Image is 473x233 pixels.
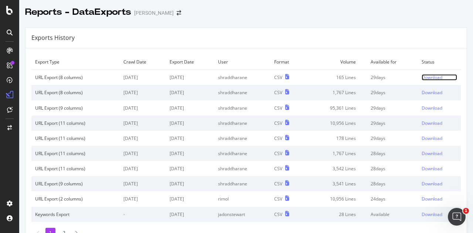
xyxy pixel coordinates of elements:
[367,191,418,206] td: 24 days
[422,135,457,141] a: Download
[422,74,457,80] a: Download
[367,100,418,116] td: 29 days
[422,211,442,217] div: Download
[35,89,116,96] div: URL Export (8 columns)
[274,135,282,141] div: CSV
[35,211,116,217] div: Keywords Export
[166,131,214,146] td: [DATE]
[35,181,116,187] div: URL Export (9 columns)
[367,146,418,161] td: 28 days
[367,176,418,191] td: 28 days
[166,176,214,191] td: [DATE]
[120,146,166,161] td: [DATE]
[422,150,457,157] a: Download
[120,85,166,100] td: [DATE]
[422,89,457,96] a: Download
[422,135,442,141] div: Download
[166,191,214,206] td: [DATE]
[422,120,442,126] div: Download
[367,85,418,100] td: 29 days
[367,161,418,176] td: 28 days
[422,165,457,172] a: Download
[35,120,116,126] div: URL Export (11 columns)
[422,74,442,80] div: Download
[367,54,418,70] td: Available for
[214,70,270,85] td: shraddharane
[305,54,367,70] td: Volume
[305,161,367,176] td: 3,542 Lines
[274,196,282,202] div: CSV
[422,150,442,157] div: Download
[422,89,442,96] div: Download
[305,70,367,85] td: 165 Lines
[274,105,282,111] div: CSV
[305,116,367,131] td: 10,956 Lines
[305,191,367,206] td: 10,956 Lines
[274,211,282,217] div: CSV
[120,116,166,131] td: [DATE]
[274,89,282,96] div: CSV
[35,196,116,202] div: URL Export (2 columns)
[120,161,166,176] td: [DATE]
[214,146,270,161] td: shraddharane
[35,105,116,111] div: URL Export (9 columns)
[35,135,116,141] div: URL Export (11 columns)
[25,6,131,18] div: Reports - DataExports
[166,100,214,116] td: [DATE]
[166,116,214,131] td: [DATE]
[448,208,466,226] iframe: Intercom live chat
[305,85,367,100] td: 1,767 Lines
[422,165,442,172] div: Download
[422,120,457,126] a: Download
[35,165,116,172] div: URL Export (11 columns)
[305,207,367,222] td: 28 Lines
[214,100,270,116] td: shraddharane
[270,54,305,70] td: Format
[120,131,166,146] td: [DATE]
[367,131,418,146] td: 29 days
[214,207,270,222] td: jadonstewart
[214,191,270,206] td: rimol
[120,176,166,191] td: [DATE]
[274,165,282,172] div: CSV
[422,181,457,187] a: Download
[422,181,442,187] div: Download
[35,74,116,80] div: URL Export (8 columns)
[31,34,75,42] div: Exports History
[305,131,367,146] td: 178 Lines
[31,54,120,70] td: Export Type
[367,116,418,131] td: 29 days
[214,85,270,100] td: shraddharane
[274,181,282,187] div: CSV
[418,54,461,70] td: Status
[371,211,414,217] div: Available
[35,150,116,157] div: URL Export (11 columns)
[274,74,282,80] div: CSV
[166,146,214,161] td: [DATE]
[214,54,270,70] td: User
[305,100,367,116] td: 95,361 Lines
[120,100,166,116] td: [DATE]
[120,70,166,85] td: [DATE]
[214,161,270,176] td: shraddharane
[134,9,174,17] div: [PERSON_NAME]
[166,70,214,85] td: [DATE]
[166,207,214,222] td: [DATE]
[120,191,166,206] td: [DATE]
[177,10,181,16] div: arrow-right-arrow-left
[120,54,166,70] td: Crawl Date
[166,54,214,70] td: Export Date
[305,176,367,191] td: 3,541 Lines
[422,105,442,111] div: Download
[166,85,214,100] td: [DATE]
[214,176,270,191] td: shraddharane
[214,131,270,146] td: shraddharane
[305,146,367,161] td: 1,767 Lines
[463,208,469,214] span: 1
[274,120,282,126] div: CSV
[166,161,214,176] td: [DATE]
[274,150,282,157] div: CSV
[120,207,166,222] td: -
[422,196,442,202] div: Download
[214,116,270,131] td: shraddharane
